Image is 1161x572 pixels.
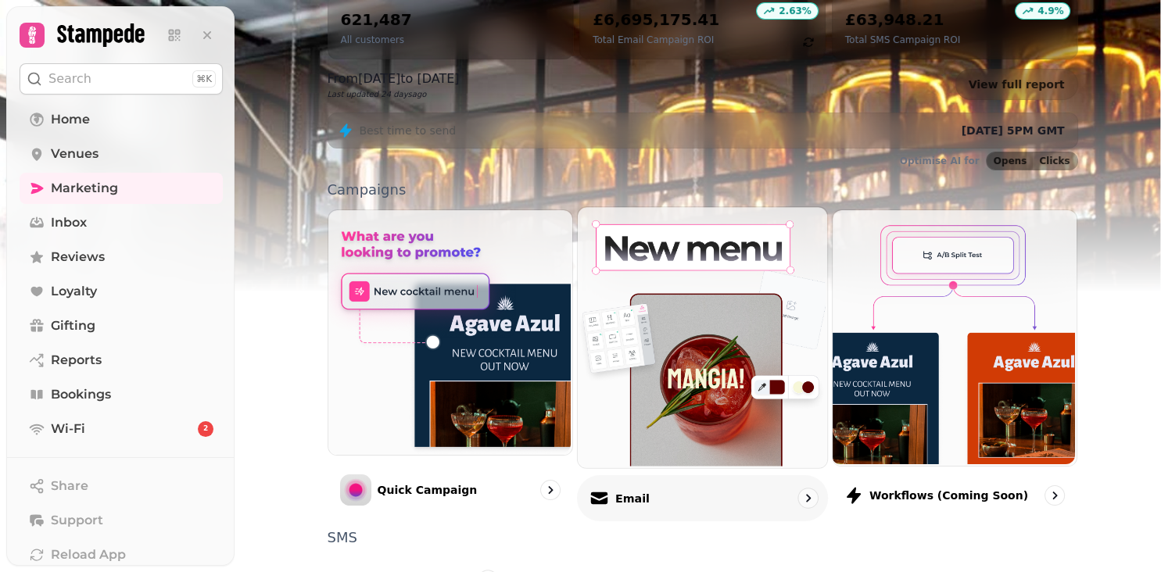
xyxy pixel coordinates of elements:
[328,531,1078,545] p: SMS
[20,207,223,238] a: Inbox
[51,351,102,370] span: Reports
[1047,488,1062,503] svg: go to
[328,70,460,88] p: From [DATE] to [DATE]
[800,490,815,506] svg: go to
[576,206,826,466] img: Email
[900,155,980,167] p: Optimise AI for
[328,209,574,518] a: Quick CampaignQuick Campaign
[51,316,95,335] span: Gifting
[328,183,1078,197] p: Campaigns
[51,213,87,232] span: Inbox
[832,209,1078,518] a: Workflows (coming soon)Workflows (coming soon)
[20,241,223,273] a: Reviews
[51,545,126,564] span: Reload App
[577,206,828,521] a: EmailEmail
[845,9,960,30] h2: £63,948.21
[51,385,111,404] span: Bookings
[962,124,1065,137] span: [DATE] 5PM GMT
[20,470,223,502] button: Share
[615,490,650,506] p: Email
[20,276,223,307] a: Loyalty
[51,420,85,438] span: Wi-Fi
[360,123,457,138] p: Best time to send
[328,88,460,100] p: Last updated 24 days ago
[1033,152,1077,170] button: Clicks
[20,104,223,135] a: Home
[341,9,412,30] h2: 621,487
[192,70,216,88] div: ⌘K
[593,9,719,30] h2: £6,695,175.41
[51,179,118,198] span: Marketing
[327,209,572,453] img: Quick Campaign
[20,413,223,445] a: Wi-Fi2
[795,29,822,55] button: refresh
[51,110,90,129] span: Home
[341,34,412,46] p: All customers
[987,152,1034,170] button: Opens
[20,138,223,170] a: Venues
[955,69,1078,100] a: View full report
[20,173,223,204] a: Marketing
[593,34,719,46] p: Total Email Campaign ROI
[20,379,223,410] a: Bookings
[20,310,223,341] a: Gifting
[203,424,208,434] span: 2
[51,477,88,495] span: Share
[378,482,478,498] p: Quick Campaign
[1037,5,1063,17] p: 4.9 %
[845,34,960,46] p: Total SMS Campaign ROI
[20,63,223,95] button: Search⌘K
[51,282,97,301] span: Loyalty
[994,156,1027,166] span: Opens
[543,482,558,498] svg: go to
[51,511,103,530] span: Support
[20,539,223,570] button: Reload App
[831,209,1076,464] img: Workflows (coming soon)
[779,5,812,17] p: 2.63 %
[51,145,99,163] span: Venues
[48,70,91,88] p: Search
[51,248,105,266] span: Reviews
[869,488,1028,503] p: Workflows (coming soon)
[1039,156,1070,166] span: Clicks
[20,505,223,536] button: Support
[20,345,223,376] a: Reports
